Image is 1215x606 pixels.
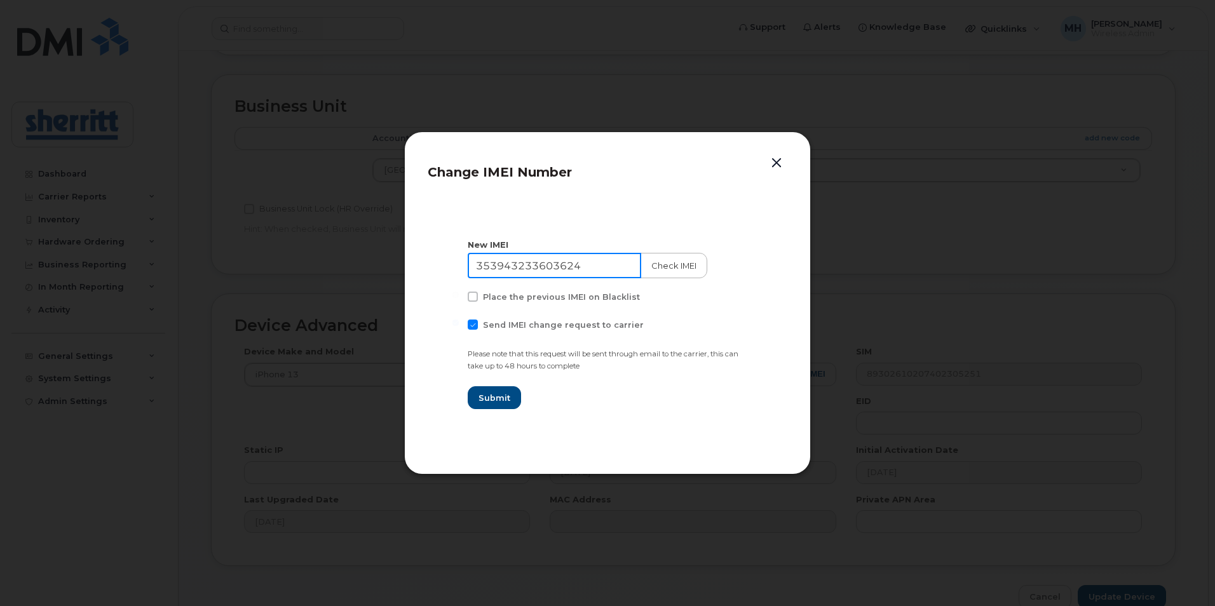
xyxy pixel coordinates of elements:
[468,239,747,251] div: New IMEI
[468,386,521,409] button: Submit
[483,292,640,302] span: Place the previous IMEI on Blacklist
[468,349,738,370] small: Please note that this request will be sent through email to the carrier, this can take up to 48 h...
[483,320,644,330] span: Send IMEI change request to carrier
[452,292,459,298] input: Place the previous IMEI on Blacklist
[452,320,459,326] input: Send IMEI change request to carrier
[479,392,510,404] span: Submit
[428,165,572,180] span: Change IMEI Number
[641,253,707,278] button: Check IMEI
